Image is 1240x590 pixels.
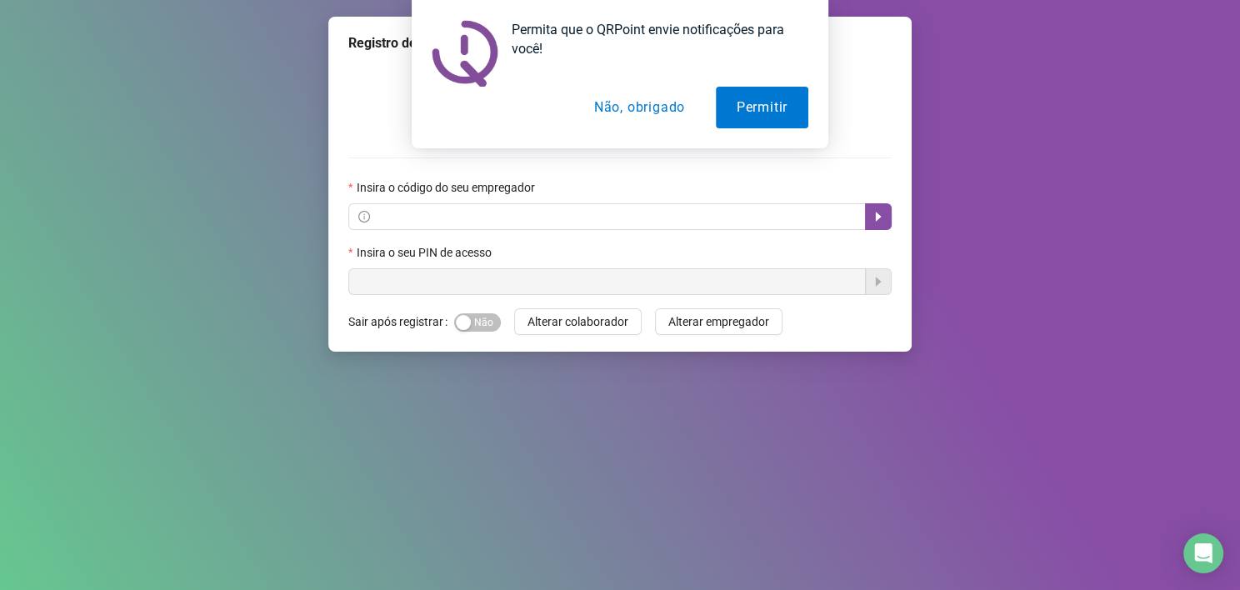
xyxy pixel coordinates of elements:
span: caret-right [872,210,885,223]
button: Não, obrigado [573,87,706,128]
span: info-circle [358,211,370,222]
label: Insira o código do seu empregador [348,178,545,197]
div: Permita que o QRPoint envie notificações para você! [498,20,808,58]
span: Alterar colaborador [527,312,628,331]
div: Open Intercom Messenger [1183,533,1223,573]
button: Alterar empregador [655,308,782,335]
span: Alterar empregador [668,312,769,331]
img: notification icon [432,20,498,87]
label: Insira o seu PIN de acesso [348,243,502,262]
button: Permitir [716,87,808,128]
button: Alterar colaborador [514,308,642,335]
label: Sair após registrar [348,308,454,335]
